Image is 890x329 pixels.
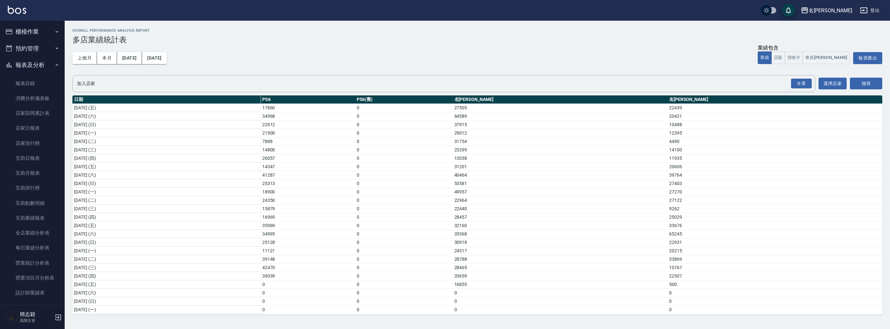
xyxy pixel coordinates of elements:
td: 10767 [667,263,882,272]
td: 27122 [667,196,882,204]
td: 24317 [453,247,667,255]
td: 0 [355,162,453,171]
td: 4490 [667,137,882,146]
button: 本月 [97,52,117,64]
td: 25029 [667,213,882,221]
td: 39039 [261,272,355,280]
td: 0 [355,179,453,188]
a: 互助月報表 [3,166,62,181]
td: [DATE] (四) [72,272,261,280]
a: 店家日報表 [3,121,62,136]
td: 0 [355,280,453,289]
a: 每日業績分析表 [3,240,62,255]
td: 0 [355,289,453,297]
td: 22440 [453,204,667,213]
td: 0 [261,280,355,289]
td: 10488 [667,120,882,129]
td: [DATE] (四) [72,213,261,221]
td: 9262 [667,204,882,213]
td: 0 [355,146,453,154]
td: 0 [355,305,453,314]
th: PS6 [261,95,355,104]
td: 0 [355,314,453,322]
a: 全店業績分析表 [3,225,62,240]
input: 店家名稱 [75,78,803,89]
td: [DATE] (五) [72,280,261,289]
td: [DATE] (日) [72,120,261,129]
td: 25128 [261,238,355,247]
td: 0 [667,297,882,305]
td: 14347 [261,162,355,171]
td: 20215 [667,247,882,255]
td: 0 [355,137,453,146]
a: 設計師日報表 [3,300,62,315]
button: [DATE] [142,52,167,64]
td: 25313 [261,179,355,188]
td: [DATE] (五) [72,162,261,171]
a: 互助排行榜 [3,181,62,195]
td: 12395 [667,129,882,137]
td: 0 [355,255,453,263]
a: 設計師業績表 [3,285,62,300]
button: 搜尋 [850,78,882,90]
td: 35969 [261,221,355,230]
th: PS6(舊) [355,95,453,104]
td: 500 [667,280,882,289]
td: 0 [355,120,453,129]
td: 29012 [453,129,667,137]
td: [DATE] (一) [72,188,261,196]
td: 0 [453,289,667,297]
td: 0 [667,289,882,297]
td: 0 [355,263,453,272]
td: 40464 [453,171,667,179]
td: 49957 [453,188,667,196]
td: 22507 [667,272,882,280]
button: 預收卡 [785,51,803,64]
td: 39764 [667,171,882,179]
p: 高階主管 [20,318,53,324]
td: 0 [355,272,453,280]
td: 16855 [453,280,667,289]
td: 0 [453,297,667,305]
td: 0 [355,297,453,305]
td: [DATE] (三) [72,204,261,213]
td: 33676 [667,221,882,230]
td: 0 [355,247,453,255]
td: 64589 [453,112,667,120]
td: [DATE] (日) [72,238,261,247]
td: 0 [355,129,453,137]
td: 28465 [453,263,667,272]
td: 0 [355,204,453,213]
td: 13038 [453,154,667,162]
a: 報表目錄 [3,76,62,91]
td: [DATE] (二) [72,196,261,204]
button: 會員[PERSON_NAME] [803,51,850,64]
button: 櫃檯作業 [3,23,62,40]
td: [DATE] (一) [72,129,261,137]
th: 日期 [72,95,261,104]
th: 名[PERSON_NAME] [453,95,667,104]
td: 33659 [453,272,667,280]
button: 報表及分析 [3,57,62,73]
td: [DATE] (四) [72,154,261,162]
button: 預約管理 [3,40,62,57]
a: 營業項目月分析表 [3,270,62,285]
td: [DATE] (六) [72,230,261,238]
td: 20421 [667,112,882,120]
td: 0 [355,104,453,112]
td: [DATE] (三) [72,146,261,154]
a: 報表匯出 [853,54,882,60]
button: save [782,4,795,17]
td: 18900 [261,188,355,196]
td: 34995 [261,230,355,238]
h5: 簡志穎 [20,311,53,318]
h3: 多店業績統計表 [72,35,882,44]
td: [DATE] (五) [72,221,261,230]
td: 33869 [667,255,882,263]
h2: Overall Performance Analysis Report [72,28,882,33]
td: [DATE] (二) [72,137,261,146]
td: 42470 [261,263,355,272]
td: 0 [355,112,453,120]
td: 0 [261,305,355,314]
td: 28788 [453,255,667,263]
